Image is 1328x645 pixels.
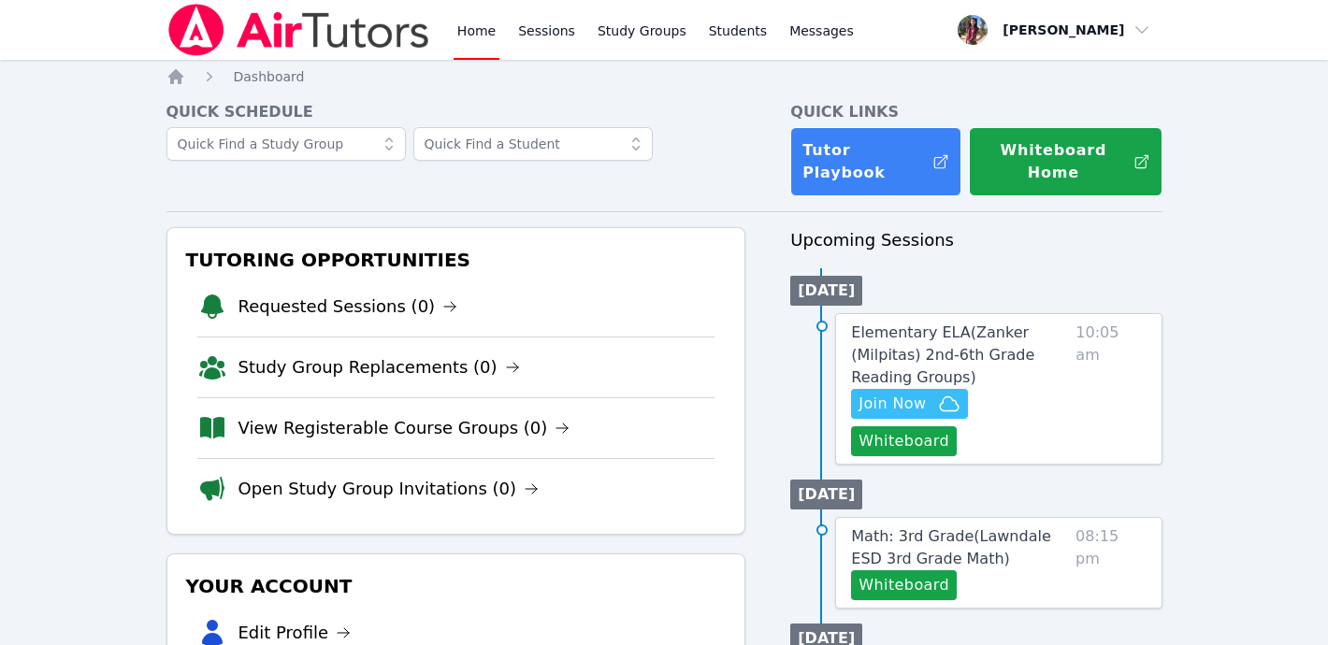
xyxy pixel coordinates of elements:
a: Tutor Playbook [790,127,961,196]
a: Requested Sessions (0) [238,294,458,320]
span: 10:05 am [1075,322,1146,456]
button: Whiteboard Home [969,127,1162,196]
button: Whiteboard [851,570,957,600]
img: Air Tutors [166,4,431,56]
span: Math: 3rd Grade ( Lawndale ESD 3rd Grade Math ) [851,527,1050,567]
span: Join Now [859,393,926,415]
a: Dashboard [234,67,305,86]
h4: Quick Schedule [166,101,746,123]
button: Join Now [851,389,967,419]
nav: Breadcrumb [166,67,1162,86]
a: Math: 3rd Grade(Lawndale ESD 3rd Grade Math) [851,525,1068,570]
h3: Tutoring Opportunities [182,243,730,277]
input: Quick Find a Study Group [166,127,406,161]
span: Elementary ELA ( Zanker (Milpitas) 2nd-6th Grade Reading Groups ) [851,323,1034,386]
a: Study Group Replacements (0) [238,354,520,380]
a: Open Study Group Invitations (0) [238,476,540,502]
h4: Quick Links [790,101,1162,123]
button: Whiteboard [851,426,957,456]
li: [DATE] [790,480,862,509]
h3: Your Account [182,569,730,603]
span: 08:15 pm [1075,525,1146,600]
h3: Upcoming Sessions [790,227,1162,253]
a: Elementary ELA(Zanker (Milpitas) 2nd-6th Grade Reading Groups) [851,322,1068,389]
span: Dashboard [234,69,305,84]
span: Messages [789,21,854,40]
input: Quick Find a Student [413,127,653,161]
a: View Registerable Course Groups (0) [238,415,570,441]
li: [DATE] [790,276,862,306]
